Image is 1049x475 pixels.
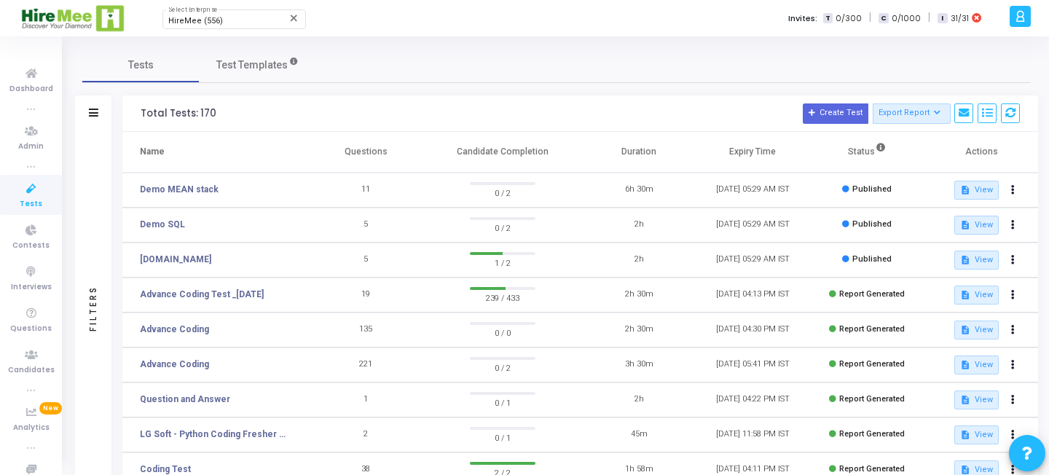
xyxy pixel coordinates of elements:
button: Export Report [873,103,951,124]
button: View [954,181,999,200]
button: Create Test [803,103,868,124]
button: View [954,216,999,235]
span: C [879,13,888,24]
a: Advance Coding Test _[DATE] [140,288,264,301]
span: T [823,13,833,24]
td: 6h 30m [582,173,696,208]
td: [DATE] 04:30 PM IST [696,313,809,348]
td: [DATE] 05:29 AM IST [696,243,809,278]
td: 1 [310,382,423,417]
a: [DOMAIN_NAME] [140,253,211,266]
span: Questions [10,323,52,335]
td: 2h [582,208,696,243]
span: Report Generated [839,359,905,369]
div: Filters [87,228,100,388]
span: Published [852,184,892,194]
th: Name [122,132,310,173]
span: 0 / 2 [470,220,535,235]
td: [DATE] 05:29 AM IST [696,173,809,208]
span: 0/300 [836,12,862,25]
button: View [954,321,999,339]
span: Report Generated [839,394,905,404]
span: Published [852,254,892,264]
mat-icon: Clear [288,12,300,24]
span: Analytics [13,422,50,434]
th: Questions [310,132,423,173]
mat-icon: description [960,220,970,230]
th: Duration [582,132,696,173]
td: [DATE] 04:22 PM IST [696,382,809,417]
button: View [954,390,999,409]
td: 135 [310,313,423,348]
span: Published [852,219,892,229]
button: View [954,356,999,374]
mat-icon: description [960,290,970,300]
a: Demo MEAN stack [140,183,219,196]
td: [DATE] 05:41 PM IST [696,348,809,382]
mat-icon: description [960,325,970,335]
span: Report Generated [839,289,905,299]
span: 31/31 [951,12,969,25]
span: 239 / 433 [470,290,535,305]
button: View [954,286,999,305]
span: Interviews [11,281,52,294]
a: Advance Coding [140,358,209,371]
img: logo [20,4,126,33]
th: Status [809,132,924,173]
td: 45m [582,417,696,452]
td: [DATE] 04:13 PM IST [696,278,809,313]
label: Invites: [788,12,817,25]
span: HireMee (556) [168,16,223,25]
span: Test Templates [216,58,288,73]
td: 5 [310,208,423,243]
td: 2h [582,382,696,417]
td: 2h 30m [582,313,696,348]
a: Demo SQL [140,218,185,231]
span: 0 / 1 [470,430,535,444]
td: 11 [310,173,423,208]
a: LG Soft - Python Coding Fresher AI and ML [140,428,287,441]
span: Contests [12,240,50,252]
span: Report Generated [839,324,905,334]
span: New [39,402,62,415]
span: 1 / 2 [470,255,535,270]
span: 0 / 2 [470,360,535,374]
td: 19 [310,278,423,313]
td: [DATE] 11:58 PM IST [696,417,809,452]
td: 2h [582,243,696,278]
mat-icon: description [960,360,970,370]
span: 0 / 2 [470,185,535,200]
th: Candidate Completion [423,132,582,173]
span: Report Generated [839,464,905,474]
span: Admin [18,141,44,153]
span: I [938,13,947,24]
td: [DATE] 05:29 AM IST [696,208,809,243]
div: Total Tests: 170 [141,108,216,119]
span: | [869,10,871,25]
span: | [928,10,930,25]
a: Advance Coding [140,323,209,336]
th: Actions [924,132,1038,173]
button: View [954,425,999,444]
span: Tests [128,58,154,73]
span: 0 / 1 [470,395,535,409]
td: 3h 30m [582,348,696,382]
span: 0 / 0 [470,325,535,339]
span: Report Generated [839,429,905,439]
span: Candidates [8,364,55,377]
td: 5 [310,243,423,278]
th: Expiry Time [696,132,809,173]
mat-icon: description [960,465,970,475]
span: Dashboard [9,83,53,95]
a: Question and Answer [140,393,230,406]
td: 221 [310,348,423,382]
mat-icon: description [960,430,970,440]
span: Tests [20,198,42,211]
mat-icon: description [960,255,970,265]
td: 2h 30m [582,278,696,313]
mat-icon: description [960,395,970,405]
mat-icon: description [960,185,970,195]
td: 2 [310,417,423,452]
span: 0/1000 [892,12,921,25]
button: View [954,251,999,270]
